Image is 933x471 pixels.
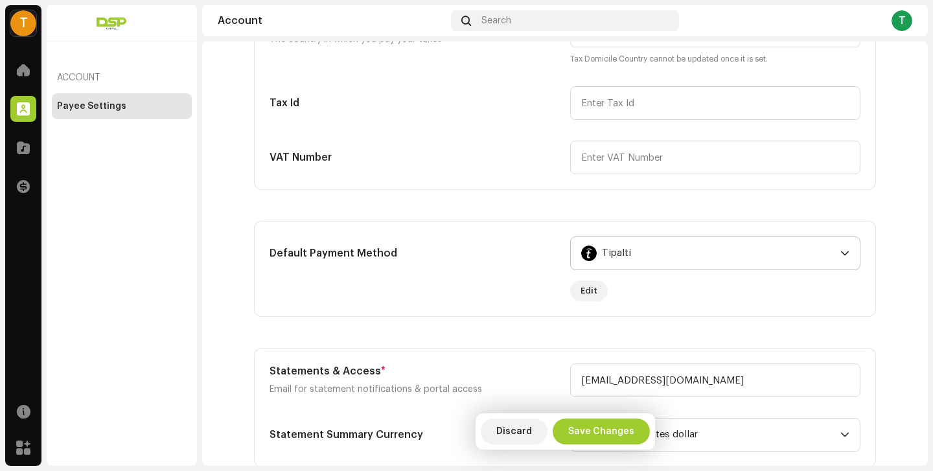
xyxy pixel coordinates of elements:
[581,278,597,304] span: Edit
[568,419,634,444] span: Save Changes
[496,419,532,444] span: Discard
[581,237,840,270] span: Tipalti
[570,363,860,397] input: Enter email
[10,10,36,36] div: T
[270,95,560,111] h5: Tax Id
[570,281,608,301] button: Edit
[270,150,560,165] h5: VAT Number
[52,62,192,93] re-a-nav-header: Account
[481,419,547,444] button: Discard
[218,16,446,26] div: Account
[570,141,860,174] input: Enter VAT Number
[270,246,560,261] h5: Default Payment Method
[602,237,631,270] span: Tipalti
[270,382,560,397] p: Email for statement notifications & portal access
[570,86,860,120] input: Enter Tax Id
[553,419,650,444] button: Save Changes
[481,16,511,26] span: Search
[840,419,849,451] div: dropdown trigger
[270,427,560,442] h5: Statement Summary Currency
[57,101,126,111] div: Payee Settings
[52,93,192,119] re-m-nav-item: Payee Settings
[892,10,912,31] div: T
[840,237,849,270] div: dropdown trigger
[270,363,560,379] h5: Statements & Access
[570,52,860,65] small: Tax Domicile Country cannot be updated once it is set.
[581,419,840,451] span: USD - United States dollar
